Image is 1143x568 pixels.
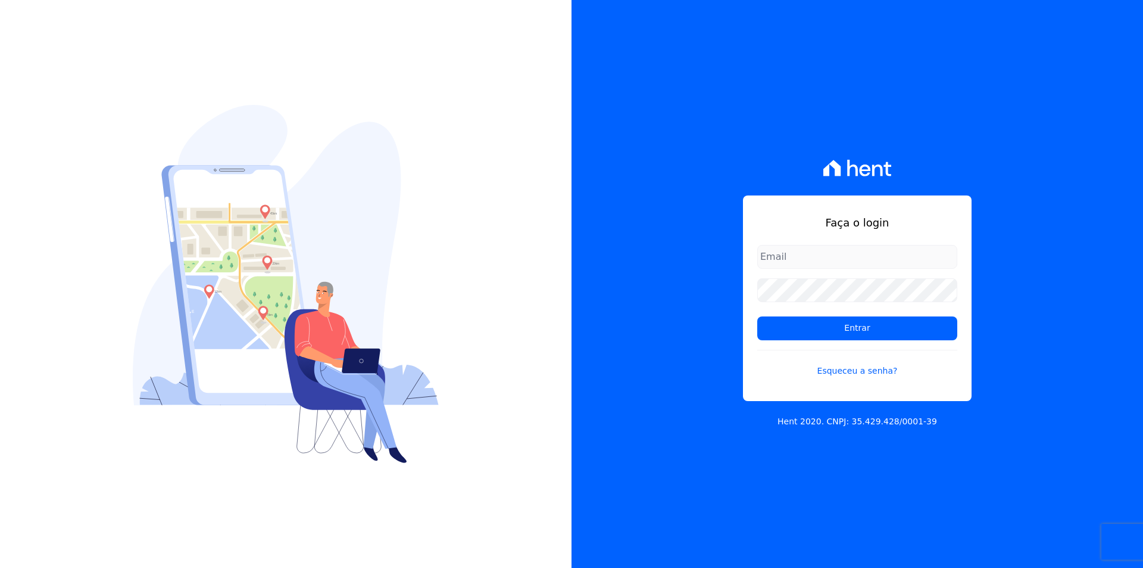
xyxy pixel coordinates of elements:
a: Esqueceu a senha? [757,350,957,377]
img: Login [133,105,439,463]
p: Hent 2020. CNPJ: 35.429.428/0001-39 [777,415,937,428]
input: Entrar [757,316,957,340]
input: Email [757,245,957,269]
h1: Faça o login [757,215,957,231]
